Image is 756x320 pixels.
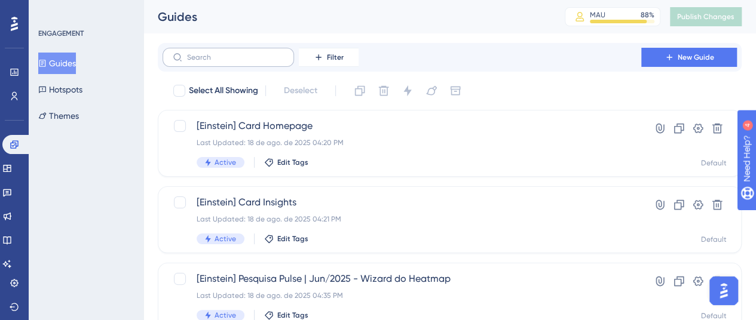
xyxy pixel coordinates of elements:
div: Last Updated: 18 de ago. de 2025 04:35 PM [197,291,607,300]
button: Guides [38,53,76,74]
div: 88 % [641,10,654,20]
span: New Guide [678,53,714,62]
button: Hotspots [38,79,82,100]
span: Publish Changes [677,12,734,21]
span: [Einstein] Card Homepage [197,119,607,133]
span: Edit Tags [277,158,308,167]
div: ENGAGEMENT [38,29,84,38]
button: Deselect [273,80,328,101]
button: Edit Tags [264,158,308,167]
div: Guides [158,8,535,25]
span: Active [215,310,236,320]
button: Themes [38,105,79,127]
span: Filter [327,53,344,62]
span: [Einstein] Pesquisa Pulse | Jun/2025 - Wizard do Heatmap [197,272,607,286]
button: Edit Tags [264,234,308,244]
span: Edit Tags [277,234,308,244]
div: 4 [83,6,87,16]
span: Active [215,234,236,244]
input: Search [187,53,284,61]
div: Default [701,158,727,168]
div: Last Updated: 18 de ago. de 2025 04:20 PM [197,138,607,147]
span: [Einstein] Card Insights [197,195,607,210]
div: MAU [590,10,605,20]
div: Default [701,235,727,244]
div: Last Updated: 18 de ago. de 2025 04:21 PM [197,214,607,224]
span: Active [215,158,236,167]
span: Edit Tags [277,310,308,320]
iframe: UserGuiding AI Assistant Launcher [706,273,742,309]
button: Publish Changes [670,7,742,26]
span: Select All Showing [189,84,258,98]
button: Filter [299,48,359,67]
span: Deselect [284,84,317,98]
button: New Guide [641,48,737,67]
button: Edit Tags [264,310,308,320]
span: Need Help? [28,3,75,17]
